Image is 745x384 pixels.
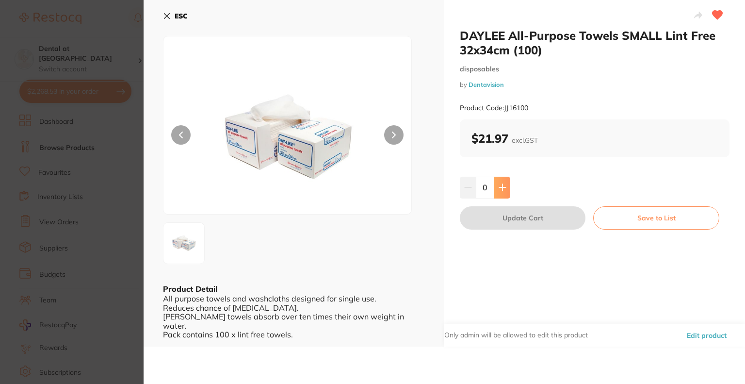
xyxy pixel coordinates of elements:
h2: DAYLEE All-Purpose Towels SMALL Lint Free 32x34cm (100) [460,28,729,57]
div: All purpose towels and washcloths designed for single use. Reduces chance of [MEDICAL_DATA]. [PER... [163,294,425,339]
b: ESC [175,12,188,20]
button: Edit product [684,324,729,347]
img: MTRmMi5qcGc [213,61,362,214]
small: Product Code: JJ16100 [460,104,528,112]
button: Save to List [593,206,719,230]
a: Dentavision [469,81,504,88]
p: Only admin will be allowed to edit this product [444,331,588,340]
button: ESC [163,8,188,24]
b: Product Detail [163,284,217,294]
b: $21.97 [471,131,538,146]
span: excl. GST [512,136,538,145]
button: Update Cart [460,206,585,230]
small: by [460,81,729,88]
img: MTRmMi5qcGc [166,226,201,261]
small: disposables [460,65,729,73]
